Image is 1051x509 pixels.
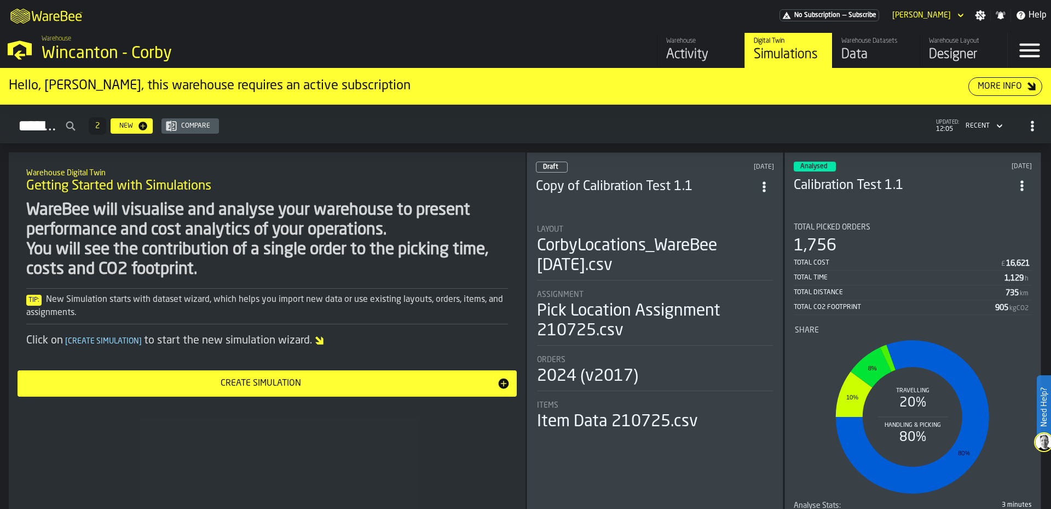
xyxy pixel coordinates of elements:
[841,37,911,45] div: Warehouse Datasets
[537,367,638,386] div: 2024 (v2017)
[536,178,754,196] h3: Copy of Calibration Test 1.1
[936,119,959,125] span: updated:
[537,301,773,341] div: Pick Location Assignment 210725.csv
[936,125,959,133] span: 12:05
[795,326,1031,499] div: stat-Share
[63,338,144,345] span: Create Simulation
[794,223,1032,232] div: Title
[1029,9,1047,22] span: Help
[794,177,1012,195] h3: Calibration Test 1.1
[177,122,215,130] div: Compare
[537,356,773,391] div: stat-Orders
[968,77,1042,96] button: button-More Info
[1004,274,1024,283] div: Stat Value
[842,12,846,19] span: —
[795,326,1031,335] div: Title
[543,164,558,170] span: Draft
[26,167,508,178] h2: Sub Title
[832,33,920,68] a: link-to-/wh/i/ace0e389-6ead-4668-b816-8dc22364bb41/data
[84,117,111,135] div: ButtonLoadMore-Load More-Prev-First-Last
[744,33,832,68] a: link-to-/wh/i/ace0e389-6ead-4668-b816-8dc22364bb41/simulations
[754,46,823,64] div: Simulations
[991,10,1010,21] label: button-toggle-Notifications
[1020,290,1029,298] span: km
[672,163,775,171] div: Updated: 20/08/2025, 16:43:58 Created: 21/07/2025, 12:07:54
[657,33,744,68] a: link-to-/wh/i/ace0e389-6ead-4668-b816-8dc22364bb41/feed/
[794,162,836,171] div: status-3 2
[1038,376,1050,438] label: Need Help?
[42,44,337,64] div: Wincanton - Corby
[795,326,819,335] span: Share
[139,338,142,345] span: ]
[18,370,517,397] button: button-Create Simulation
[26,333,508,348] div: Click on to start the new simulation wizard.
[892,11,951,20] div: DropdownMenuValue-phillip clegg
[929,37,998,45] div: Warehouse Layout
[915,501,1032,509] div: 3 minutes
[115,122,137,130] div: New
[995,304,1008,312] div: Stat Value
[1009,305,1029,312] span: kgCO2
[26,178,211,195] span: Getting Started with Simulations
[794,304,995,311] div: Total CO2 Footprint
[1008,33,1051,68] label: button-toggle-Menu
[42,35,71,43] span: Warehouse
[779,9,879,21] a: link-to-/wh/i/ace0e389-6ead-4668-b816-8dc22364bb41/pricing/
[537,290,773,346] div: stat-Assignment
[537,225,563,234] span: Layout
[966,122,990,130] div: DropdownMenuValue-4
[888,9,966,22] div: DropdownMenuValue-phillip clegg
[1006,289,1019,298] div: Stat Value
[537,401,773,410] div: Title
[26,295,42,306] span: Tip:
[1001,260,1005,268] span: £
[536,162,568,173] div: status-0 2
[26,293,508,319] div: New Simulation starts with dataset wizard, which helps you import new data or use existing layout...
[537,401,558,410] span: Items
[1006,259,1030,268] div: Stat Value
[754,37,823,45] div: Digital Twin
[666,46,736,64] div: Activity
[537,356,773,364] div: Title
[537,225,773,234] div: Title
[111,118,153,134] button: button-New
[794,223,870,232] span: Total Picked Orders
[779,9,879,21] div: Menu Subscription
[841,46,911,64] div: Data
[961,119,1005,133] div: DropdownMenuValue-4
[65,338,68,345] span: [
[24,377,497,390] div: Create Simulation
[794,12,840,19] span: No Subscription
[794,289,1006,296] div: Total Distance
[537,290,773,299] div: Title
[26,201,508,279] div: WareBee will visualise and analyse your warehouse to present performance and cost analytics of yo...
[800,163,827,170] span: Analysed
[929,46,998,64] div: Designer
[537,236,773,276] div: CorbyLocations_WareBee [DATE].csv
[537,225,773,281] div: stat-Layout
[794,274,1004,282] div: Total Time
[9,77,968,95] div: Hello, [PERSON_NAME], this warehouse requires an active subscription
[1025,275,1029,283] span: h
[935,163,1032,170] div: Updated: 15/08/2025, 12:31:27 Created: 21/07/2025, 01:02:42
[537,290,584,299] span: Assignment
[920,33,1007,68] a: link-to-/wh/i/ace0e389-6ead-4668-b816-8dc22364bb41/designer
[537,412,698,432] div: Item Data 210725.csv
[536,214,774,434] section: card-SimulationDashboardCard-draft
[794,223,1032,315] div: stat-Total Picked Orders
[973,80,1026,93] div: More Info
[18,161,517,201] div: title-Getting Started with Simulations
[971,10,990,21] label: button-toggle-Settings
[794,259,1000,267] div: Total Cost
[1011,9,1051,22] label: button-toggle-Help
[794,236,836,256] div: 1,756
[666,37,736,45] div: Warehouse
